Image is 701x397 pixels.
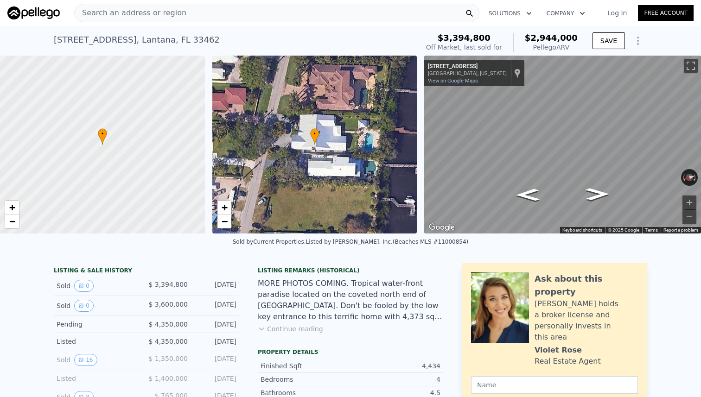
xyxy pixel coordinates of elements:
button: Company [539,5,593,22]
div: • [310,128,319,145]
div: [PERSON_NAME] holds a broker license and personally invests in this area [535,298,638,343]
div: [STREET_ADDRESS] [428,63,507,70]
a: Zoom out [5,214,19,228]
a: Log In [596,8,638,18]
div: [DATE] [195,374,236,383]
div: Off Market, last sold for [426,43,502,52]
div: MORE PHOTOS COMING. Tropical water-front paradise located on the coveted north end of [GEOGRAPHIC... [258,278,443,322]
div: Listed [57,337,139,346]
button: Solutions [481,5,539,22]
div: [DATE] [195,320,236,329]
div: [DATE] [195,337,236,346]
div: Listing Remarks (Historical) [258,267,443,274]
a: Show location on map [514,68,521,78]
span: $2,944,000 [525,33,578,43]
button: Zoom in [682,195,696,209]
a: Zoom in [217,201,231,214]
button: Zoom out [682,210,696,224]
a: Zoom out [217,214,231,228]
div: [DATE] [195,354,236,366]
a: View on Google Maps [428,78,478,84]
div: Sold [57,280,139,292]
span: $ 4,350,000 [148,338,188,345]
div: [DATE] [195,300,236,312]
span: $ 3,394,800 [148,281,188,288]
div: Finished Sqft [261,361,350,371]
div: Ask about this property [535,272,638,298]
a: Report a problem [663,227,698,233]
button: Rotate counterclockwise [681,169,686,186]
button: SAVE [593,32,625,49]
a: Terms (opens in new tab) [645,227,658,233]
div: Map [424,56,701,233]
button: View historical data [74,280,94,292]
a: Zoom in [5,201,19,214]
path: Go South, N Atlantic Dr [576,185,619,203]
div: Street View [424,56,701,233]
div: 4,434 [350,361,440,371]
div: Bedrooms [261,375,350,384]
div: [GEOGRAPHIC_DATA], [US_STATE] [428,70,507,76]
button: Reset the view [681,172,699,183]
div: LISTING & SALE HISTORY [54,267,239,276]
span: • [98,130,107,138]
button: Rotate clockwise [693,169,698,186]
button: Show Options [629,32,647,50]
button: Continue reading [258,324,323,334]
span: $ 1,350,000 [148,355,188,362]
span: + [221,202,227,213]
div: [STREET_ADDRESS] , Lantana , FL 33462 [54,33,220,46]
span: © 2025 Google [608,227,639,233]
button: View historical data [74,354,97,366]
span: • [310,130,319,138]
span: Search an address or region [75,7,186,19]
div: 4 [350,375,440,384]
button: Keyboard shortcuts [562,227,602,233]
button: View historical data [74,300,94,312]
div: Violet Rose [535,345,582,356]
img: Google [427,221,457,233]
span: $ 4,350,000 [148,321,188,328]
div: Real Estate Agent [535,356,601,367]
div: Listed [57,374,139,383]
div: • [98,128,107,145]
div: Sold [57,300,139,312]
span: $ 3,600,000 [148,301,188,308]
input: Name [471,376,638,394]
div: Sold by Current Properties . [233,239,306,245]
span: $3,394,800 [438,33,491,43]
a: Open this area in Google Maps (opens a new window) [427,221,457,233]
div: Pending [57,320,139,329]
a: Free Account [638,5,694,21]
div: Pellego ARV [525,43,578,52]
button: Toggle fullscreen view [684,59,698,73]
div: Sold [57,354,139,366]
span: $ 1,400,000 [148,375,188,382]
div: Listed by [PERSON_NAME], Inc. (Beaches MLS #11000854) [306,239,469,245]
img: Pellego [7,6,60,19]
div: Property details [258,348,443,356]
span: − [9,215,15,227]
div: [DATE] [195,280,236,292]
span: − [221,215,227,227]
path: Go North, N Atlantic Dr [506,186,550,204]
span: + [9,202,15,213]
